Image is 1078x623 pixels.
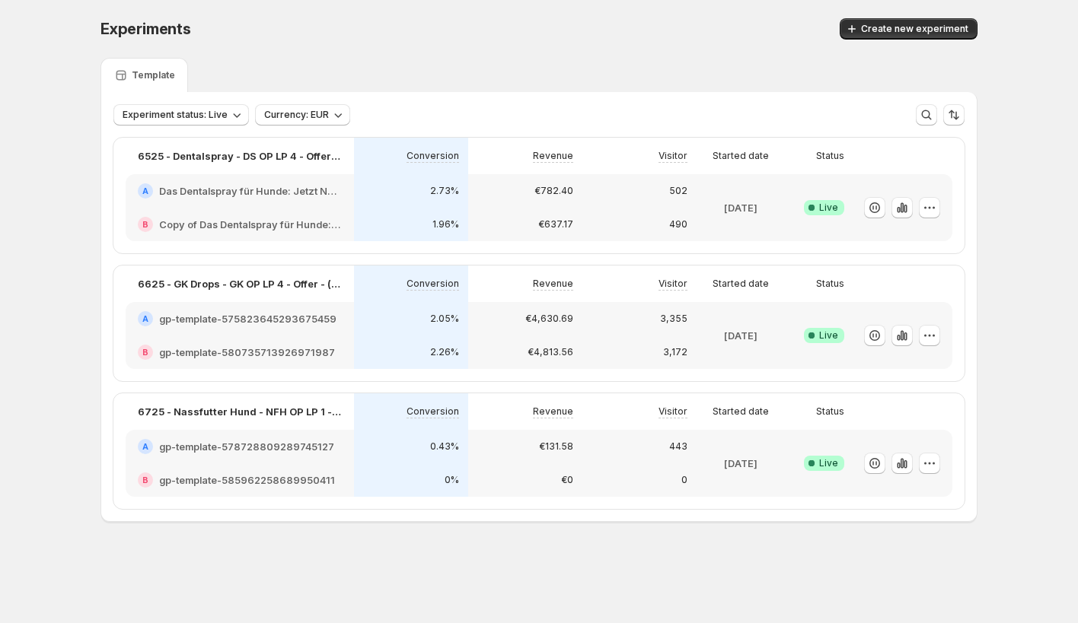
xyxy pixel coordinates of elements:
[539,440,573,453] p: €131.58
[660,313,687,325] p: 3,355
[724,328,757,343] p: [DATE]
[407,278,459,290] p: Conversion
[432,218,459,230] p: 1.96%
[142,220,148,229] h2: B
[430,313,459,325] p: 2.05%
[159,217,342,232] h2: Copy of Das Dentalspray für Hunde: Jetzt Neukunden Deal sichern!-v1
[669,440,687,453] p: 443
[255,104,350,126] button: Currency: EUR
[533,150,573,162] p: Revenue
[138,276,342,291] p: 6625 - GK Drops - GK OP LP 4 - Offer - (1,3,6) vs. (1,3 für 2,6)
[123,109,228,121] span: Experiment status: Live
[159,311,336,326] h2: gp-template-575823645293675459
[528,346,573,358] p: €4,813.56
[159,345,335,360] h2: gp-template-580735713926971987
[142,348,148,357] h2: B
[159,183,342,199] h2: Das Dentalspray für Hunde: Jetzt Neukunden Deal sichern!-v1
[407,150,459,162] p: Conversion
[142,442,148,451] h2: A
[534,185,573,197] p: €782.40
[713,405,769,418] p: Started date
[713,150,769,162] p: Started date
[132,69,175,81] p: Template
[533,405,573,418] p: Revenue
[724,456,757,471] p: [DATE]
[816,150,844,162] p: Status
[430,346,459,358] p: 2.26%
[538,218,573,230] p: €637.17
[943,104,965,126] button: Sort the results
[113,104,249,126] button: Experiment status: Live
[663,346,687,358] p: 3,172
[816,278,844,290] p: Status
[713,278,769,290] p: Started date
[659,278,687,290] p: Visitor
[819,329,838,342] span: Live
[533,278,573,290] p: Revenue
[669,218,687,230] p: 490
[264,109,329,121] span: Currency: EUR
[659,405,687,418] p: Visitor
[159,439,334,454] h2: gp-template-578728809289745127
[138,148,342,164] p: 6525 - Dentalspray - DS OP LP 4 - Offer - (1,3,6) vs. (1,3 für 2,6)
[430,440,459,453] p: 0.43%
[819,202,838,214] span: Live
[861,23,968,35] span: Create new experiment
[819,457,838,469] span: Live
[525,313,573,325] p: €4,630.69
[100,20,191,38] span: Experiments
[142,314,148,323] h2: A
[138,404,342,419] p: 6725 - Nassfutter Hund - NFH OP LP 1 - Offer - Standard vs. CFO
[840,18,978,40] button: Create new experiment
[724,200,757,215] p: [DATE]
[445,474,459,486] p: 0%
[816,405,844,418] p: Status
[407,405,459,418] p: Conversion
[669,185,687,197] p: 502
[659,150,687,162] p: Visitor
[430,185,459,197] p: 2.73%
[142,186,148,195] h2: A
[561,474,573,486] p: €0
[159,472,335,488] h2: gp-template-585962258689950411
[681,474,687,486] p: 0
[142,475,148,485] h2: B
